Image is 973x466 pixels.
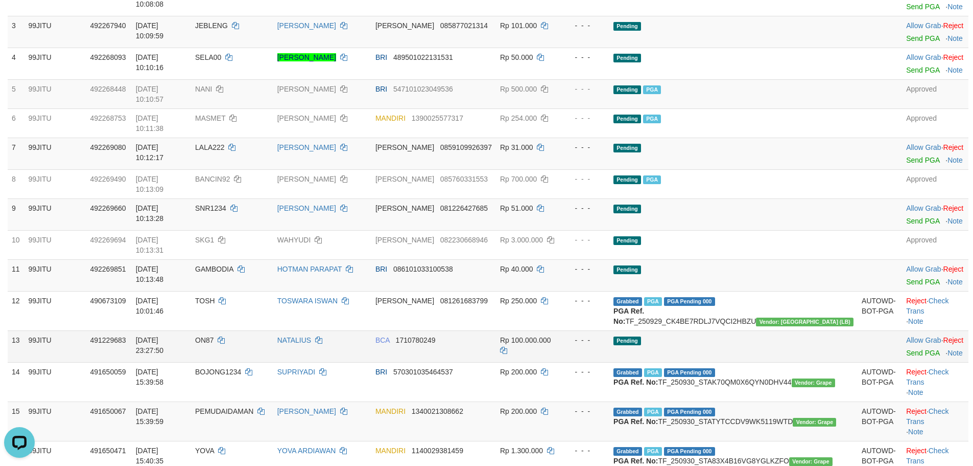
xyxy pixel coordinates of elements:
[90,53,126,61] span: 492268093
[565,142,605,152] div: - - -
[664,447,715,456] span: PGA Pending
[136,336,164,354] span: [DATE] 23:27:50
[664,408,715,416] span: PGA Pending
[195,297,215,305] span: TOSH
[500,175,537,183] span: Rp 700.000
[565,84,605,94] div: - - -
[90,368,126,376] span: 491650059
[943,53,964,61] a: Reject
[643,85,661,94] span: Marked by aekjaguar
[613,22,641,31] span: Pending
[375,265,387,273] span: BRI
[195,368,241,376] span: BOJONG1234
[644,368,662,377] span: Marked by aekrubicon
[565,367,605,377] div: - - -
[793,418,836,427] span: Vendor URL: https://settle31.1velocity.biz
[500,53,533,61] span: Rp 50.000
[565,113,605,123] div: - - -
[500,297,537,305] span: Rp 250.000
[664,368,715,377] span: PGA Pending
[613,368,642,377] span: Grabbed
[613,447,642,456] span: Grabbed
[644,408,662,416] span: Marked by aekrubicon
[277,336,311,344] a: NATALIUS
[412,447,463,455] span: Copy 1140029381459 to clipboard
[90,85,126,93] span: 492268448
[25,169,86,198] td: 99JITU
[613,54,641,62] span: Pending
[500,85,537,93] span: Rp 500.000
[906,204,941,212] a: Allow Grab
[8,291,25,330] td: 12
[375,114,406,122] span: MANDIRI
[195,336,214,344] span: ON87
[858,291,902,330] td: AUTOWD-BOT-PGA
[136,21,164,40] span: [DATE] 10:09:59
[906,336,943,344] span: ·
[500,368,537,376] span: Rp 200.000
[902,230,968,259] td: Approved
[375,85,387,93] span: BRI
[393,265,453,273] span: Copy 086101033100538 to clipboard
[947,156,963,164] a: Note
[756,318,853,326] span: Vendor URL: https://dashboard.q2checkout.com/secure
[136,53,164,72] span: [DATE] 10:10:16
[500,21,537,30] span: Rp 101.000
[613,378,658,386] b: PGA Ref. No:
[195,85,212,93] span: NANI
[25,108,86,138] td: 99JITU
[902,16,968,48] td: ·
[277,407,336,415] a: [PERSON_NAME]
[195,21,228,30] span: JEBLENG
[375,236,434,244] span: [PERSON_NAME]
[277,85,336,93] a: [PERSON_NAME]
[858,362,902,402] td: AUTOWD-BOT-PGA
[906,368,927,376] a: Reject
[277,204,336,212] a: [PERSON_NAME]
[902,402,968,441] td: · ·
[8,138,25,169] td: 7
[613,236,641,245] span: Pending
[906,53,943,61] span: ·
[565,20,605,31] div: - - -
[947,66,963,74] a: Note
[943,265,964,273] a: Reject
[375,21,434,30] span: [PERSON_NAME]
[136,447,164,465] span: [DATE] 15:40:35
[25,330,86,362] td: 99JITU
[906,265,943,273] span: ·
[25,230,86,259] td: 99JITU
[393,85,453,93] span: Copy 547101023049536 to clipboard
[906,407,948,426] a: Check Trans
[565,335,605,345] div: - - -
[136,175,164,193] span: [DATE] 10:13:09
[664,297,715,306] span: PGA Pending
[565,296,605,306] div: - - -
[858,402,902,441] td: AUTOWD-BOT-PGA
[90,21,126,30] span: 492267940
[906,204,943,212] span: ·
[4,4,35,35] button: Open LiveChat chat widget
[90,407,126,415] span: 491650067
[440,21,488,30] span: Copy 085877021314 to clipboard
[906,156,939,164] a: Send PGA
[906,368,948,386] a: Check Trans
[90,143,126,151] span: 492269080
[8,79,25,108] td: 5
[8,402,25,441] td: 15
[277,114,336,122] a: [PERSON_NAME]
[375,143,434,151] span: [PERSON_NAME]
[906,53,941,61] a: Allow Grab
[943,204,964,212] a: Reject
[136,265,164,283] span: [DATE] 10:13:48
[906,66,939,74] a: Send PGA
[375,368,387,376] span: BRI
[613,297,642,306] span: Grabbed
[25,291,86,330] td: 99JITU
[906,21,943,30] span: ·
[195,175,230,183] span: BANCIN92
[906,265,941,273] a: Allow Grab
[25,402,86,441] td: 99JITU
[906,349,939,357] a: Send PGA
[947,3,963,11] a: Note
